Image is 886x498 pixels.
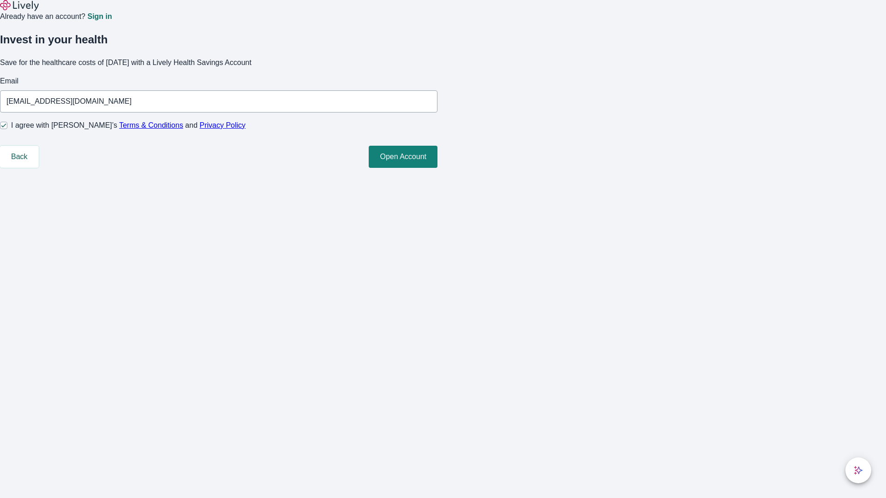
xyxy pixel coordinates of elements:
a: Sign in [87,13,112,20]
button: chat [845,457,871,483]
a: Terms & Conditions [119,121,183,129]
span: I agree with [PERSON_NAME]’s and [11,120,245,131]
button: Open Account [369,146,437,168]
svg: Lively AI Assistant [854,466,863,475]
a: Privacy Policy [200,121,246,129]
